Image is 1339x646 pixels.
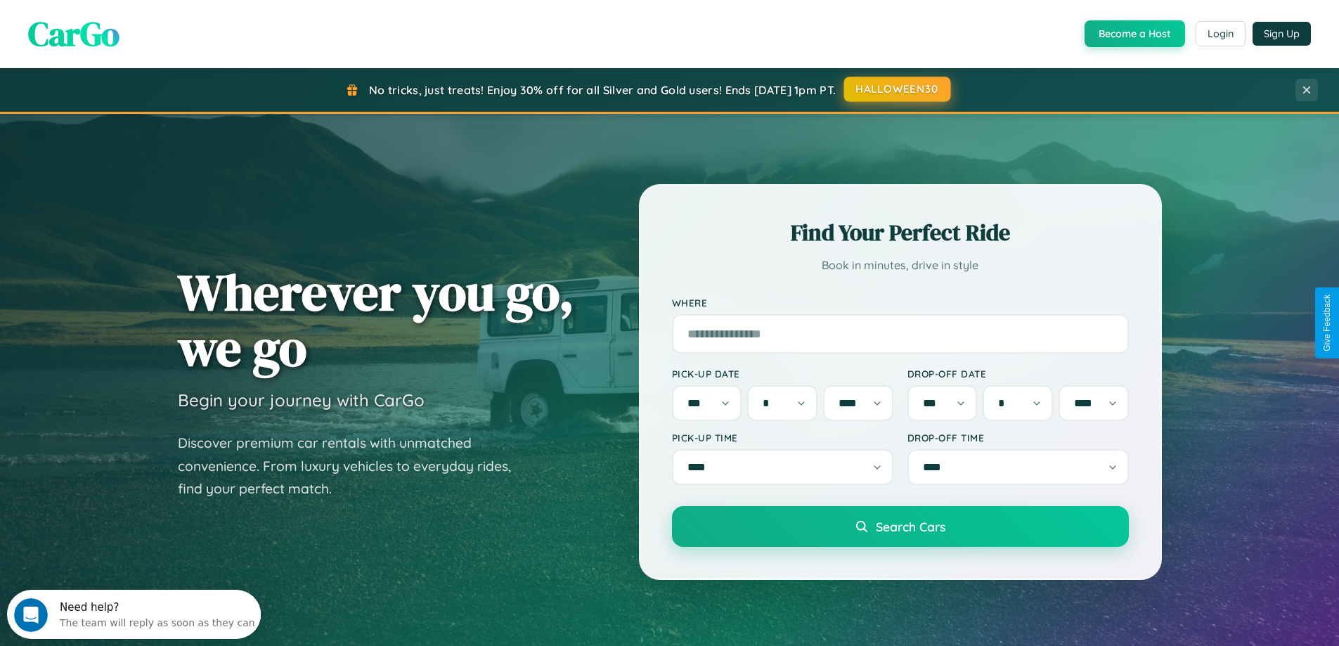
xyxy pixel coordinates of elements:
[53,23,248,38] div: The team will reply as soon as they can
[28,11,119,57] span: CarGo
[1196,21,1246,46] button: Login
[672,255,1129,276] p: Book in minutes, drive in style
[178,389,425,411] h3: Begin your journey with CarGo
[178,264,574,375] h1: Wherever you go, we go
[369,83,836,97] span: No tricks, just treats! Enjoy 30% off for all Silver and Gold users! Ends [DATE] 1pm PT.
[1085,20,1185,47] button: Become a Host
[6,6,261,44] div: Open Intercom Messenger
[876,519,945,534] span: Search Cars
[672,297,1129,309] label: Where
[14,598,48,632] iframe: Intercom live chat
[672,217,1129,248] h2: Find Your Perfect Ride
[907,432,1129,444] label: Drop-off Time
[844,77,951,102] button: HALLOWEEN30
[907,368,1129,380] label: Drop-off Date
[1253,22,1311,46] button: Sign Up
[672,368,893,380] label: Pick-up Date
[672,506,1129,547] button: Search Cars
[178,432,529,500] p: Discover premium car rentals with unmatched convenience. From luxury vehicles to everyday rides, ...
[53,12,248,23] div: Need help?
[672,432,893,444] label: Pick-up Time
[7,590,261,639] iframe: Intercom live chat discovery launcher
[1322,295,1332,351] div: Give Feedback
